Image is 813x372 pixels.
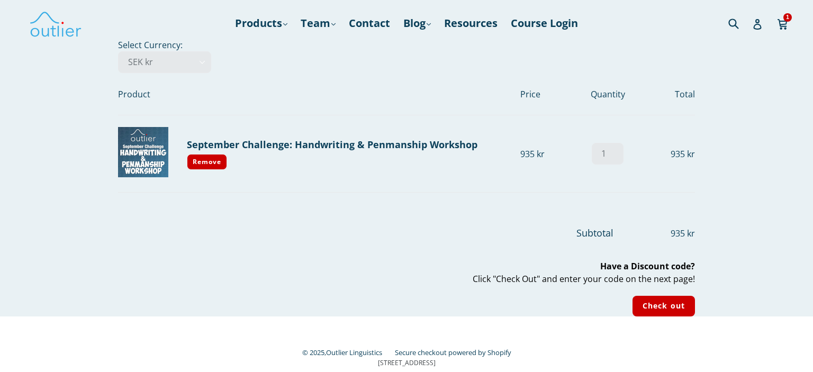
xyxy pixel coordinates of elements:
div: Select Currency: [89,39,724,316]
small: © 2025, [302,348,393,357]
a: Course Login [505,14,583,33]
span: 935 kr [616,227,695,240]
img: Outlier Linguistics [29,8,82,39]
p: Click "Check Out" and enter your code on the next page! [118,260,695,286]
a: Resources [439,14,503,33]
input: Check out [633,296,695,316]
p: [STREET_ADDRESS] [118,358,695,368]
th: Product [118,73,520,115]
input: Search [726,12,755,34]
a: Secure checkout powered by Shopify [395,348,511,357]
b: Have a Discount code? [600,261,695,273]
th: Quantity [572,73,644,115]
a: Outlier Linguistics [326,348,382,357]
span: Subtotal [576,226,613,239]
a: 1 [777,11,789,35]
th: Price [520,73,572,115]
th: Total [644,73,695,115]
div: 935 kr [520,148,572,160]
a: Team [295,14,341,33]
a: Remove [187,154,227,170]
span: 1 [783,13,792,21]
a: Blog [398,14,436,33]
img: September Challenge: Handwriting & Penmanship Workshop [118,127,168,177]
a: Products [230,14,293,33]
a: September Challenge: Handwriting & Penmanship Workshop [187,138,477,151]
a: Contact [344,14,395,33]
div: 935 kr [644,148,695,160]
